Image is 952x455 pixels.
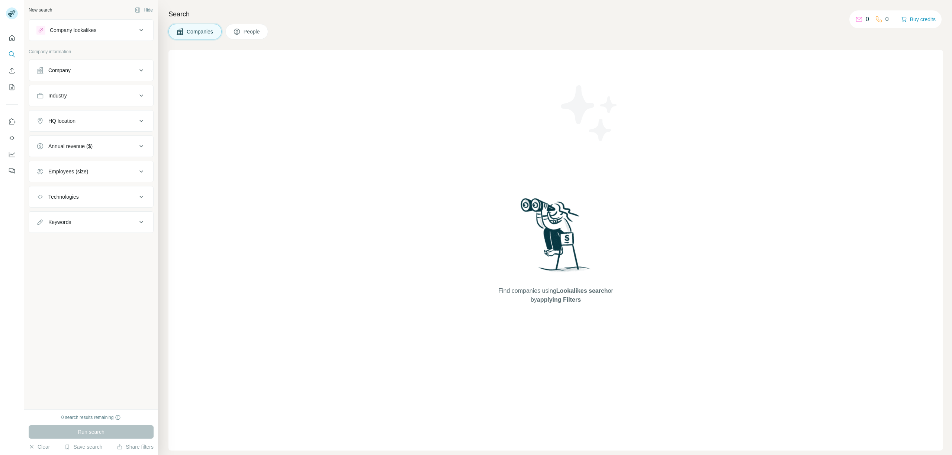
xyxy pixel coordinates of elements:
[496,286,615,304] span: Find companies using or by
[885,15,889,24] p: 0
[6,115,18,128] button: Use Surfe on LinkedIn
[29,112,153,130] button: HQ location
[6,131,18,145] button: Use Surfe API
[556,288,608,294] span: Lookalikes search
[517,196,595,279] img: Surfe Illustration - Woman searching with binoculars
[50,26,96,34] div: Company lookalikes
[48,142,93,150] div: Annual revenue ($)
[537,297,581,303] span: applying Filters
[61,414,121,421] div: 0 search results remaining
[6,48,18,61] button: Search
[48,92,67,99] div: Industry
[29,443,50,451] button: Clear
[48,117,75,125] div: HQ location
[117,443,154,451] button: Share filters
[48,193,79,201] div: Technologies
[48,168,88,175] div: Employees (size)
[901,14,936,25] button: Buy credits
[29,87,153,105] button: Industry
[866,15,869,24] p: 0
[29,61,153,79] button: Company
[6,148,18,161] button: Dashboard
[29,163,153,180] button: Employees (size)
[29,137,153,155] button: Annual revenue ($)
[168,9,943,19] h4: Search
[6,64,18,77] button: Enrich CSV
[6,31,18,45] button: Quick start
[64,443,102,451] button: Save search
[29,21,153,39] button: Company lookalikes
[29,213,153,231] button: Keywords
[129,4,158,16] button: Hide
[244,28,261,35] span: People
[29,48,154,55] p: Company information
[29,188,153,206] button: Technologies
[187,28,214,35] span: Companies
[6,80,18,94] button: My lists
[556,80,623,147] img: Surfe Illustration - Stars
[6,164,18,177] button: Feedback
[29,7,52,13] div: New search
[48,67,71,74] div: Company
[48,218,71,226] div: Keywords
